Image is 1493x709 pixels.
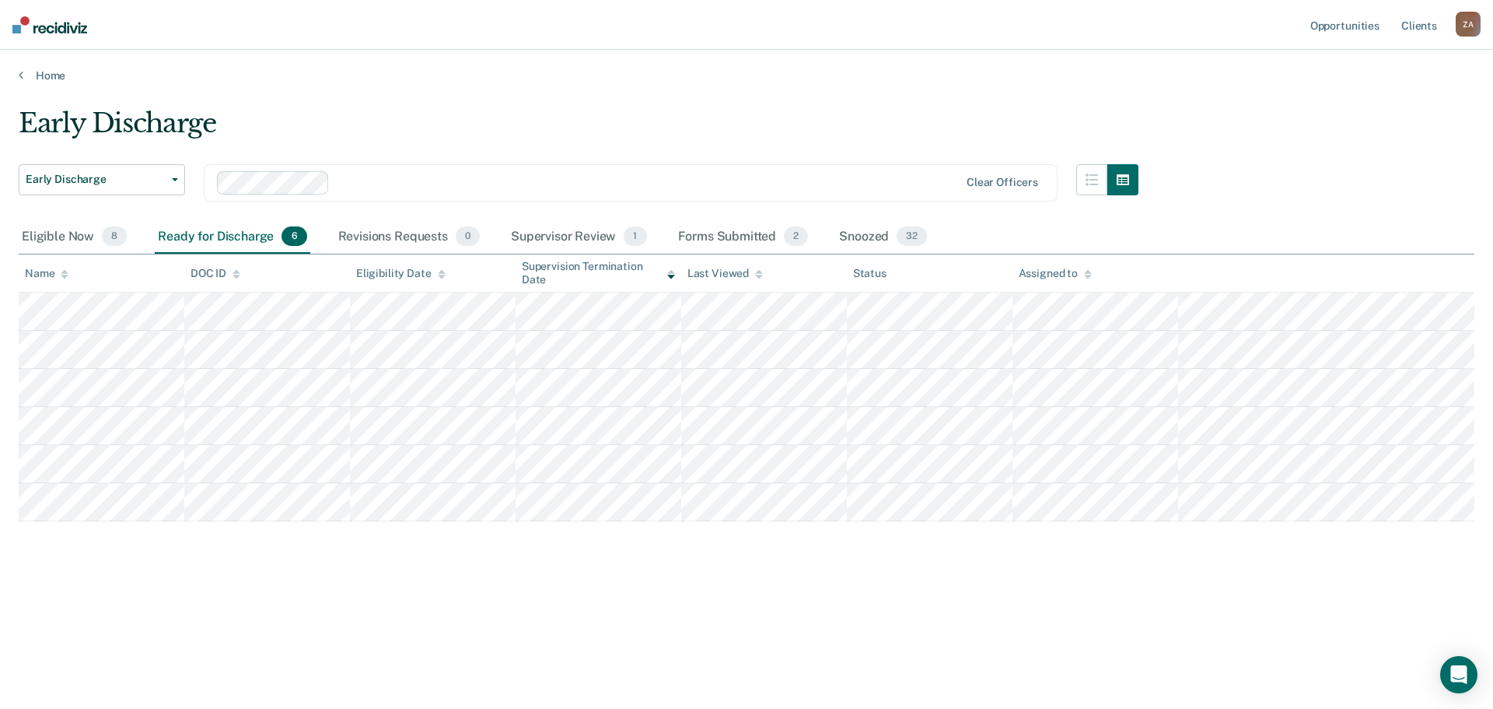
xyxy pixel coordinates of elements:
div: Open Intercom Messenger [1440,656,1477,693]
div: Eligibility Date [356,267,446,280]
div: Supervision Termination Date [522,260,675,286]
div: Revisions Requests0 [335,220,483,254]
a: Home [19,68,1474,82]
div: Ready for Discharge6 [155,220,309,254]
div: Snoozed32 [836,220,930,254]
div: Status [853,267,886,280]
img: Recidiviz [12,16,87,33]
span: 1 [624,226,646,247]
span: 2 [784,226,808,247]
span: 0 [456,226,480,247]
span: Early Discharge [26,173,166,186]
button: Early Discharge [19,164,185,195]
button: ZA [1456,12,1481,37]
div: Eligible Now8 [19,220,130,254]
div: Name [25,267,68,280]
div: Last Viewed [687,267,763,280]
span: 32 [897,226,927,247]
div: Forms Submitted2 [675,220,812,254]
div: Z A [1456,12,1481,37]
span: 8 [102,226,127,247]
div: Supervisor Review1 [508,220,650,254]
span: 6 [281,226,306,247]
div: DOC ID [191,267,240,280]
div: Assigned to [1019,267,1092,280]
div: Early Discharge [19,107,1138,152]
div: Clear officers [967,176,1038,189]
